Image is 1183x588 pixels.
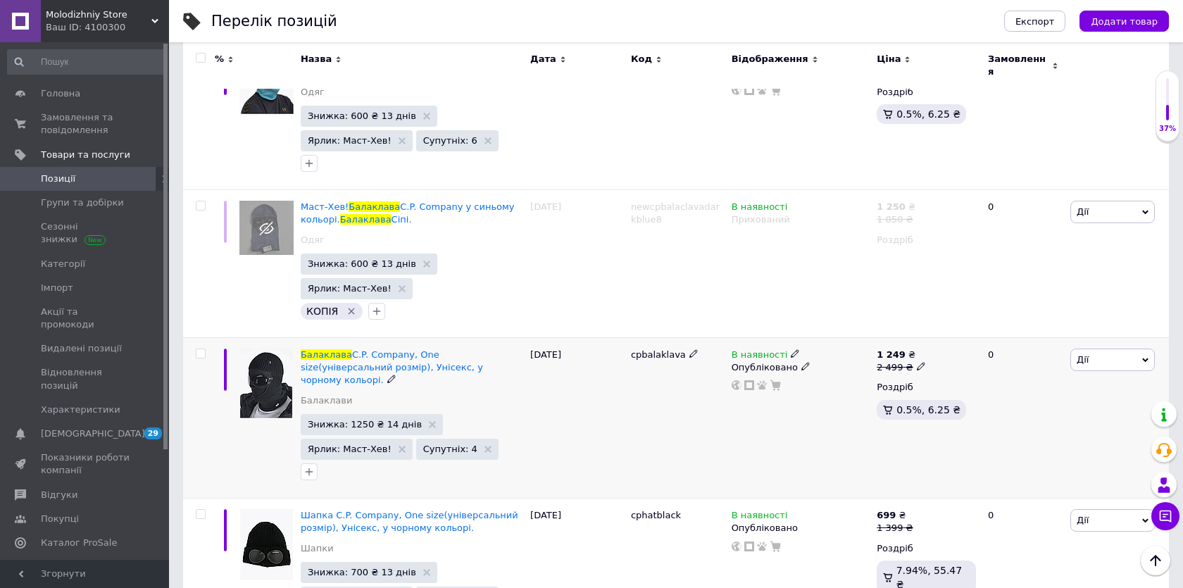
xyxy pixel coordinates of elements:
[346,306,357,317] svg: Видалити мітку
[41,489,77,501] span: Відгуки
[301,201,515,225] a: Маст-Хев!БалаклаваC.P. Company у синьому кольорі.БалаклаваСіпі.
[41,220,130,246] span: Сезонні знижки
[877,522,913,534] div: 1 399 ₴
[896,404,960,415] span: 0.5%, 6.25 ₴
[877,234,976,246] div: Роздріб
[877,201,915,213] div: ₴
[239,201,294,255] img: Маст-Хев! Балаклава C.P. Company в синем цвете. Балаклава СиПи.
[349,201,400,212] span: Балаклава
[877,53,901,65] span: Ціна
[301,349,483,385] a: БалаклаваC.P. Сompany, One size(універсальний розмір), Унісекс, у чорному кольорі.
[1151,502,1179,530] button: Чат з покупцем
[530,53,556,65] span: Дата
[988,53,1049,78] span: Замовлення
[301,201,515,225] span: C.P. Company у синьому кольорі.
[340,214,392,225] span: Балаклава
[301,234,325,246] a: Одяг
[732,361,870,374] div: Опубліковано
[301,349,483,385] span: C.P. Сompany, One size(універсальний розмір), Унісекс, у чорному кольорі.
[308,420,422,429] span: Знижка: 1250 ₴ 14 днів
[1077,515,1089,525] span: Дії
[301,349,352,360] span: Балаклава
[308,259,416,268] span: Знижка: 600 ₴ 13 днів
[877,542,976,555] div: Роздріб
[631,53,652,65] span: Код
[877,361,925,374] div: 2 499 ₴
[46,21,169,34] div: Ваш ID: 4100300
[877,86,976,99] div: Роздріб
[41,111,130,137] span: Замовлення та повідомлення
[1091,16,1158,27] span: Додати товар
[979,190,1067,338] div: 0
[41,451,130,477] span: Показники роботи компанії
[732,349,788,364] span: В наявності
[877,510,896,520] b: 699
[301,542,334,555] a: Шапки
[423,444,477,453] span: Супутніх: 4
[392,214,412,225] span: Сіпі.
[877,201,906,212] b: 1 250
[41,173,75,185] span: Позиції
[527,42,627,190] div: [DATE]
[979,338,1067,499] div: 0
[301,53,332,65] span: Назва
[877,349,906,360] b: 1 249
[877,509,913,522] div: ₴
[41,537,117,549] span: Каталог ProSale
[46,8,151,21] span: Molodizhniy Store
[631,349,686,360] span: cpbalaklava
[7,49,166,75] input: Пошук
[240,349,292,418] img: Балаклава C.P. Company, One size(универсальный размер), Унисекс, в черном цвете.
[979,42,1067,190] div: 0
[215,53,224,65] span: %
[41,87,80,100] span: Головна
[308,111,416,120] span: Знижка: 600 ₴ 13 днів
[41,306,130,331] span: Акції та промокоди
[301,86,325,99] a: Одяг
[732,522,870,534] div: Опубліковано
[877,349,925,361] div: ₴
[41,282,73,294] span: Імпорт
[631,201,720,225] span: newcpbalaclavadarkblue8
[308,568,416,577] span: Знижка: 700 ₴ 13 днів
[877,381,976,394] div: Роздріб
[308,136,392,145] span: Ярлик: Маст-Хев!
[896,108,960,120] span: 0.5%, 6.25 ₴
[41,149,130,161] span: Товари та послуги
[308,444,392,453] span: Ярлик: Маст-Хев!
[41,196,124,209] span: Групи та добірки
[301,394,352,407] a: Балаклави
[1077,206,1089,217] span: Дії
[41,342,122,355] span: Видалені позиції
[423,136,477,145] span: Супутніх: 6
[301,201,349,212] span: Маст-Хев!
[1004,11,1066,32] button: Експорт
[41,427,145,440] span: [DEMOGRAPHIC_DATA]
[1156,124,1179,134] div: 37%
[240,509,293,580] img: Шапка C.P. Сompany, One size(универсальный размер), Унисекс, в черном цвете.
[527,190,627,338] div: [DATE]
[144,427,162,439] span: 29
[1077,354,1089,365] span: Дії
[732,53,808,65] span: Відображення
[1015,16,1055,27] span: Експорт
[308,284,392,293] span: Ярлик: Маст-Хев!
[41,404,120,416] span: Характеристики
[877,213,915,226] div: 1 850 ₴
[732,213,870,226] div: Прихований
[631,510,681,520] span: cphatblack
[527,338,627,499] div: [DATE]
[301,510,518,533] a: Шапка C.P. Сompany, One size(універсальний розмір), Унісекс, у чорному кольорі.
[306,306,338,317] span: КОПІЯ
[732,201,788,216] span: В наявності
[41,366,130,392] span: Відновлення позицій
[41,513,79,525] span: Покупці
[211,14,337,29] div: Перелік позицій
[732,510,788,525] span: В наявності
[41,258,85,270] span: Категорії
[1141,546,1170,575] button: Наверх
[1079,11,1169,32] button: Додати товар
